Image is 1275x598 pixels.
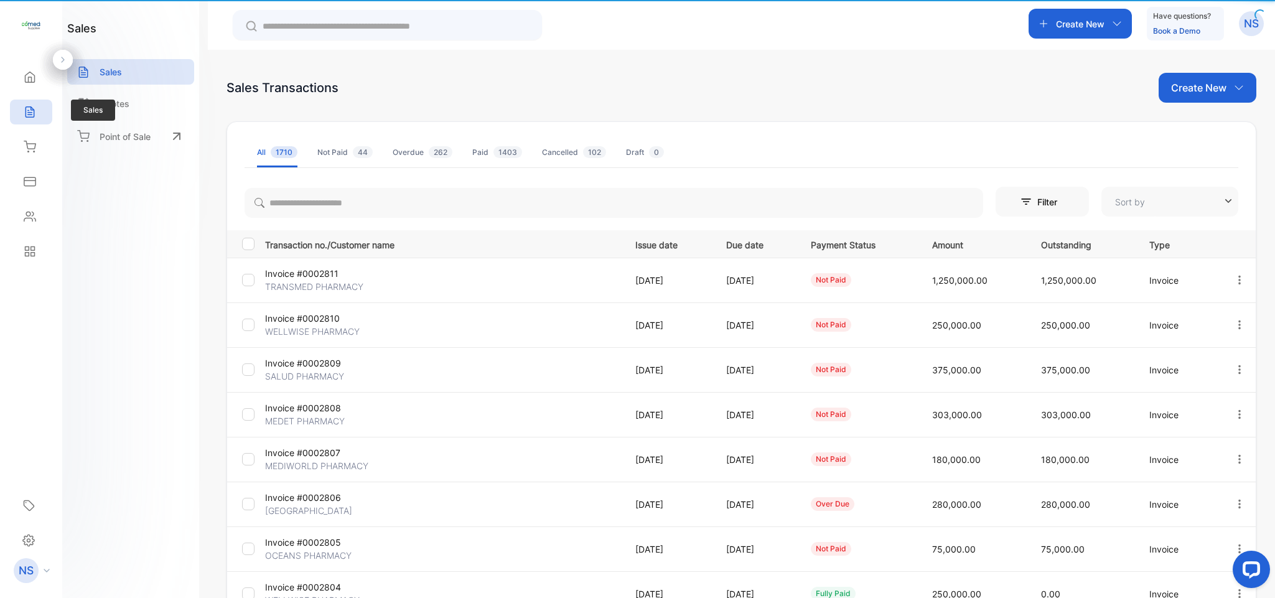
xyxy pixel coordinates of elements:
[932,454,981,465] span: 180,000.00
[726,274,785,287] p: [DATE]
[726,408,785,421] p: [DATE]
[1153,26,1200,35] a: Book a Demo
[265,312,383,325] p: Invoice #0002810
[265,414,383,427] p: MEDET PHARMACY
[265,370,383,383] p: SALUD PHARMACY
[811,236,907,251] p: Payment Status
[626,147,664,158] div: Draft
[811,273,851,287] div: not paid
[932,544,976,554] span: 75,000.00
[932,275,988,286] span: 1,250,000.00
[1171,80,1226,95] p: Create New
[811,542,851,556] div: not paid
[932,409,982,420] span: 303,000.00
[19,563,34,579] p: NS
[1041,409,1091,420] span: 303,000.00
[1149,543,1208,556] p: Invoice
[932,365,981,375] span: 375,000.00
[71,100,115,121] span: Sales
[67,91,194,116] a: Quotes
[227,78,339,97] div: Sales Transactions
[100,65,122,78] p: Sales
[265,446,383,459] p: Invoice #0002807
[265,581,383,594] p: Invoice #0002804
[635,319,701,332] p: [DATE]
[811,318,851,332] div: not paid
[811,408,851,421] div: not paid
[726,543,785,556] p: [DATE]
[265,549,383,562] p: OCEANS PHARMACY
[265,267,383,280] p: Invoice #0002811
[1041,499,1090,510] span: 280,000.00
[635,408,701,421] p: [DATE]
[726,236,785,251] p: Due date
[265,280,383,293] p: TRANSMED PHARMACY
[265,401,383,414] p: Invoice #0002808
[265,459,383,472] p: MEDIWORLD PHARMACY
[1041,454,1090,465] span: 180,000.00
[1239,9,1264,39] button: NS
[265,325,383,338] p: WELLWISE PHARMACY
[1149,408,1208,421] p: Invoice
[429,146,452,158] span: 262
[100,130,151,143] p: Point of Sale
[1159,73,1256,103] button: Create New
[635,498,701,511] p: [DATE]
[1244,16,1259,32] p: NS
[271,146,297,158] span: 1710
[635,363,701,376] p: [DATE]
[1041,236,1124,251] p: Outstanding
[317,147,373,158] div: Not Paid
[1041,544,1085,554] span: 75,000.00
[726,319,785,332] p: [DATE]
[635,274,701,287] p: [DATE]
[265,491,383,504] p: Invoice #0002806
[542,147,606,158] div: Cancelled
[726,363,785,376] p: [DATE]
[22,16,40,35] img: logo
[932,499,981,510] span: 280,000.00
[1101,187,1238,217] button: Sort by
[100,97,129,110] p: Quotes
[726,453,785,466] p: [DATE]
[1041,275,1096,286] span: 1,250,000.00
[1115,195,1145,208] p: Sort by
[67,123,194,150] a: Point of Sale
[1041,365,1090,375] span: 375,000.00
[493,146,522,158] span: 1403
[932,320,981,330] span: 250,000.00
[635,236,701,251] p: Issue date
[649,146,664,158] span: 0
[67,59,194,85] a: Sales
[1149,236,1208,251] p: Type
[1149,274,1208,287] p: Invoice
[265,536,383,549] p: Invoice #0002805
[1056,17,1105,30] p: Create New
[583,146,606,158] span: 102
[1029,9,1132,39] button: Create New
[1149,363,1208,376] p: Invoice
[353,146,373,158] span: 44
[811,363,851,376] div: not paid
[1223,546,1275,598] iframe: LiveChat chat widget
[265,504,383,517] p: [GEOGRAPHIC_DATA]
[1149,319,1208,332] p: Invoice
[635,453,701,466] p: [DATE]
[1041,320,1090,330] span: 250,000.00
[932,236,1016,251] p: Amount
[265,236,620,251] p: Transaction no./Customer name
[1149,453,1208,466] p: Invoice
[635,543,701,556] p: [DATE]
[811,452,851,466] div: not paid
[265,357,383,370] p: Invoice #0002809
[726,498,785,511] p: [DATE]
[811,497,854,511] div: over due
[472,147,522,158] div: Paid
[393,147,452,158] div: Overdue
[67,20,96,37] h1: sales
[1153,10,1211,22] p: Have questions?
[257,147,297,158] div: All
[1149,498,1208,511] p: Invoice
